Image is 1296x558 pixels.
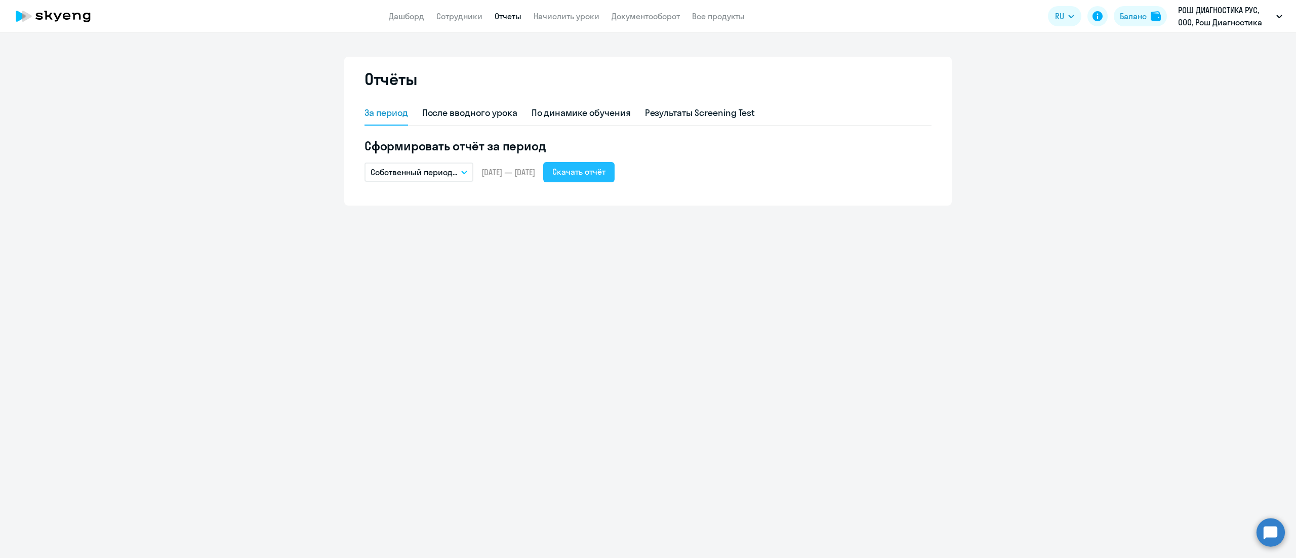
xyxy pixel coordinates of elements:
div: Баланс [1120,10,1147,22]
div: Результаты Screening Test [645,106,755,119]
h5: Сформировать отчёт за период [364,138,931,154]
button: RU [1048,6,1081,26]
a: Дашборд [389,11,424,21]
a: Документооборот [612,11,680,21]
p: Собственный период... [371,166,457,178]
button: РОШ ДИАГНОСТИКА РУС, ООО, Рош Диагностика постоплата [1173,4,1287,28]
a: Отчеты [495,11,521,21]
span: [DATE] — [DATE] [481,167,535,178]
span: RU [1055,10,1064,22]
a: Все продукты [692,11,745,21]
h2: Отчёты [364,69,417,89]
div: После вводного урока [422,106,517,119]
button: Собственный период... [364,163,473,182]
div: За период [364,106,408,119]
a: Сотрудники [436,11,482,21]
div: Скачать отчёт [552,166,605,178]
div: По динамике обучения [532,106,631,119]
img: balance [1151,11,1161,21]
p: РОШ ДИАГНОСТИКА РУС, ООО, Рош Диагностика постоплата [1178,4,1272,28]
a: Начислить уроки [534,11,599,21]
button: Балансbalance [1114,6,1167,26]
button: Скачать отчёт [543,162,615,182]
